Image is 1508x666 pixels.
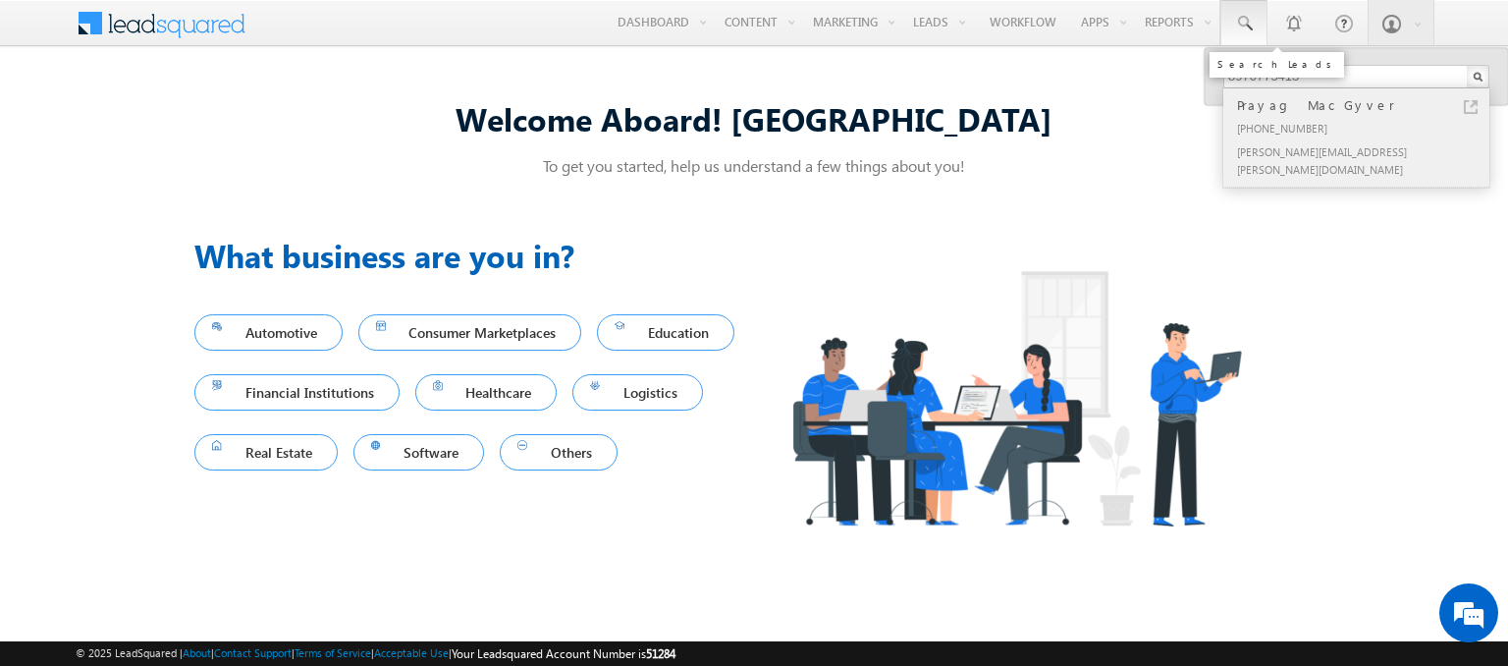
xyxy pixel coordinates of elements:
div: Welcome Aboard! [GEOGRAPHIC_DATA] [194,97,1314,139]
span: Your Leadsquared Account Number is [452,646,675,661]
a: Contact Support [214,646,292,659]
span: Financial Institutions [212,379,382,406]
a: Terms of Service [295,646,371,659]
span: Healthcare [433,379,540,406]
span: 51284 [646,646,675,661]
span: © 2025 LeadSquared | | | | | [76,644,675,663]
div: Search Leads [1217,58,1336,70]
p: To get you started, help us understand a few things about you! [194,155,1314,176]
span: Consumer Marketplaces [376,319,565,346]
span: Real Estate [212,439,320,466]
div: [PERSON_NAME][EMAIL_ADDRESS][PERSON_NAME][DOMAIN_NAME] [1233,139,1496,181]
span: Others [517,439,600,466]
img: Industry.png [754,232,1278,565]
span: Automotive [212,319,325,346]
span: Software [371,439,467,466]
a: About [183,646,211,659]
span: Logistics [590,379,685,406]
h3: What business are you in? [194,232,754,279]
span: Education [615,319,717,346]
div: [PHONE_NUMBER] [1233,116,1496,139]
a: Acceptable Use [374,646,449,659]
div: Prayag MacGyver [1233,94,1496,116]
input: Search Leads [1223,65,1489,88]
